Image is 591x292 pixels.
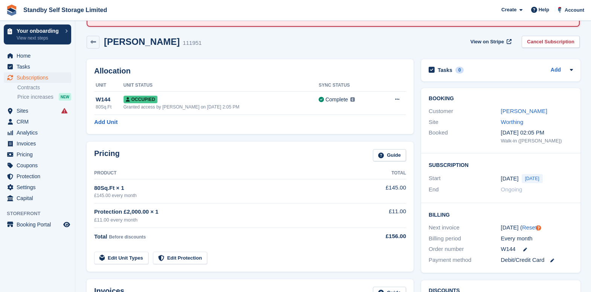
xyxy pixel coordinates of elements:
a: menu [4,127,71,138]
a: [PERSON_NAME] [501,108,547,114]
span: Storefront [7,210,75,217]
td: £11.00 [358,203,406,228]
div: £156.00 [358,232,406,241]
span: Total [94,233,107,240]
div: Start [429,174,501,183]
a: View on Stripe [467,36,513,48]
h2: Booking [429,96,573,102]
span: Booking Portal [17,219,62,230]
div: £11.00 every month [94,216,358,224]
div: Debit/Credit Card [501,256,573,264]
a: menu [4,61,71,72]
span: Coupons [17,160,62,171]
div: NEW [59,93,71,101]
a: Standby Self Storage Limited [20,4,110,16]
a: menu [4,171,71,182]
a: Add Unit [94,118,118,127]
a: menu [4,149,71,160]
div: Every month [501,234,573,243]
div: W144 [96,95,124,104]
a: Add [551,66,561,75]
a: Preview store [62,220,71,229]
a: Price increases NEW [17,93,71,101]
a: Cancel Subscription [522,36,580,48]
div: [DATE] 02:05 PM [501,128,573,137]
span: View on Stripe [470,38,504,46]
span: CRM [17,116,62,127]
img: Glenn Fisher [556,6,564,14]
th: Unit [94,79,124,92]
th: Total [358,167,406,179]
a: menu [4,105,71,116]
th: Sync Status [319,79,380,92]
div: Walk-in ([PERSON_NAME]) [501,137,573,145]
i: Smart entry sync failures have occurred [61,108,67,114]
a: menu [4,50,71,61]
span: Capital [17,193,62,203]
span: Price increases [17,93,53,101]
div: Site [429,118,501,127]
div: Granted access by [PERSON_NAME] on [DATE] 2:05 PM [124,104,319,110]
div: 80Sq.Ft × 1 [94,184,358,193]
span: Help [539,6,549,14]
th: Product [94,167,358,179]
span: Settings [17,182,62,193]
div: [DATE] ( ) [501,223,573,232]
div: Next invoice [429,223,501,232]
h2: Tasks [438,67,452,73]
a: menu [4,160,71,171]
span: [DATE] [522,174,543,183]
h2: Pricing [94,149,120,162]
a: Edit Protection [153,252,207,264]
span: Home [17,50,62,61]
span: W144 [501,245,516,254]
span: Occupied [124,96,157,103]
div: £145.00 every month [94,192,358,199]
p: Your onboarding [17,28,61,34]
span: Before discounts [109,234,146,240]
span: Account [565,6,584,14]
a: menu [4,182,71,193]
a: menu [4,219,71,230]
a: Reset [522,224,537,231]
h2: Allocation [94,67,406,75]
span: Pricing [17,149,62,160]
span: Sites [17,105,62,116]
h2: [PERSON_NAME] [104,37,180,47]
h2: Billing [429,211,573,218]
div: Payment method [429,256,501,264]
th: Unit Status [124,79,319,92]
a: Edit Unit Types [94,252,148,264]
a: menu [4,193,71,203]
time: 2025-10-02 00:00:00 UTC [501,174,519,183]
td: £145.00 [358,179,406,203]
a: menu [4,138,71,149]
h2: Subscription [429,161,573,168]
a: menu [4,72,71,83]
span: Ongoing [501,186,522,193]
div: Protection £2,000.00 × 1 [94,208,358,216]
div: 0 [455,67,464,73]
a: Contracts [17,84,71,91]
a: Guide [373,149,406,162]
div: 111951 [183,39,202,47]
div: Customer [429,107,501,116]
span: Invoices [17,138,62,149]
a: Your onboarding View next steps [4,24,71,44]
a: menu [4,116,71,127]
p: View next steps [17,35,61,41]
div: 80Sq.Ft [96,104,124,110]
img: icon-info-grey-7440780725fd019a000dd9b08b2336e03edf1995a4989e88bcd33f0948082b44.svg [350,97,355,102]
span: Tasks [17,61,62,72]
div: Complete [325,96,348,104]
span: Subscriptions [17,72,62,83]
div: Order number [429,245,501,254]
span: Protection [17,171,62,182]
div: End [429,185,501,194]
span: Create [501,6,516,14]
img: stora-icon-8386f47178a22dfd0bd8f6a31ec36ba5ce8667c1dd55bd0f319d3a0aa187defe.svg [6,5,17,16]
span: Analytics [17,127,62,138]
div: Booked [429,128,501,144]
a: Worthing [501,119,524,125]
div: Tooltip anchor [535,225,542,231]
